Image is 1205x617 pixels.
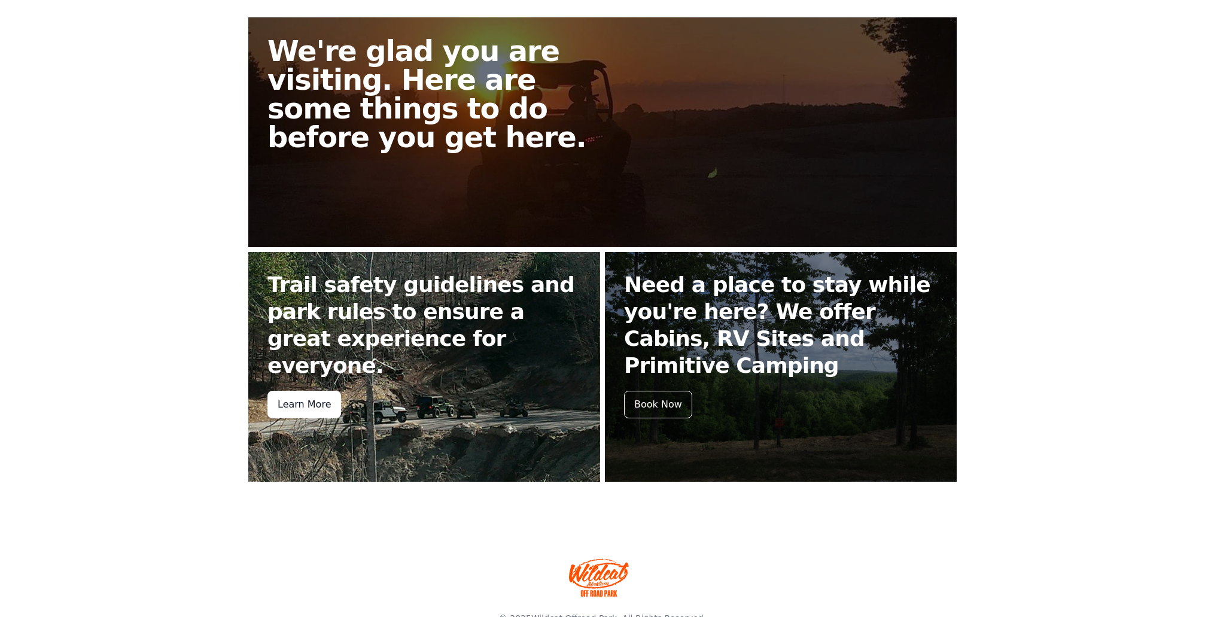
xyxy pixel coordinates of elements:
[569,558,629,597] img: Wildcat Offroad park
[624,271,938,379] h2: Need a place to stay while you're here? We offer Cabins, RV Sites and Primitive Camping
[267,391,341,418] div: Learn More
[248,17,957,247] a: We're glad you are visiting. Here are some things to do before you get here.
[624,391,692,418] div: Book Now
[267,271,581,379] h2: Trail safety guidelines and park rules to ensure a great experience for everyone.
[605,252,957,482] a: Need a place to stay while you're here? We offer Cabins, RV Sites and Primitive Camping Book Now
[267,37,612,151] h2: We're glad you are visiting. Here are some things to do before you get here.
[248,252,600,482] a: Trail safety guidelines and park rules to ensure a great experience for everyone. Learn More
